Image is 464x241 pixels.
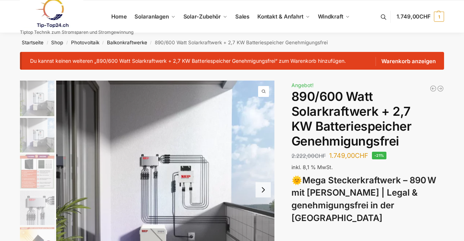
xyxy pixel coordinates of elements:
[315,152,326,159] span: CHF
[437,85,444,92] a: Balkonkraftwerk 890 Watt Solarmodulleistung mit 2kW/h Zendure Speicher
[318,13,343,20] span: Windkraft
[235,13,250,20] span: Sales
[30,57,436,65] li: Du kannst keinen weiteren „890/600 Watt Solarkraftwerk + 2,7 KW Batteriespeicher Genehmigungsfrei...
[291,175,436,223] strong: Mega Steckerkraftwerk – 890 W mit [PERSON_NAME] | Legal & genehmigungsfrei in der [GEOGRAPHIC_DATA]
[71,40,99,45] a: Photovoltaik
[355,152,368,159] span: CHF
[134,13,169,20] span: Solaranlagen
[315,0,353,33] a: Windkraft
[291,164,333,170] span: inkl. 8,1 % MwSt.
[397,13,431,20] span: 1.749,00
[20,154,54,189] img: Bificial im Vergleich zu billig Modulen
[376,57,436,66] a: Warenkorb anzeigen
[132,0,178,33] a: Solaranlagen
[63,40,71,46] span: /
[20,81,54,116] img: Balkonkraftwerk mit 2,7kw Speicher
[7,33,457,52] nav: Breadcrumb
[257,13,303,20] span: Kontakt & Anfahrt
[397,6,444,28] a: 1.749,00CHF 1
[180,0,230,33] a: Solar-Zubehör
[291,174,444,225] h3: 🌞
[419,13,431,20] span: CHF
[20,30,133,34] p: Tiptop Technik zum Stromsparen und Stromgewinnung
[430,85,437,92] a: Balkonkraftwerk 405/600 Watt erweiterbar
[20,191,54,225] img: BDS1000
[372,152,387,159] span: -21%
[99,40,107,46] span: /
[43,40,51,46] span: /
[183,13,221,20] span: Solar-Zubehör
[329,152,368,159] bdi: 1.749,00
[22,40,43,45] a: Startseite
[291,89,444,148] h1: 890/600 Watt Solarkraftwerk + 2,7 KW Batteriespeicher Genehmigungsfrei
[291,152,326,159] bdi: 2.222,00
[232,0,252,33] a: Sales
[254,0,313,33] a: Kontakt & Anfahrt
[20,118,54,152] img: Balkonkraftwerk mit 2,7kw Speicher
[107,40,147,45] a: Balkonkraftwerke
[434,12,444,22] span: 1
[291,82,314,88] span: Angebot!
[256,182,271,197] button: Next slide
[147,40,155,46] span: /
[51,40,63,45] a: Shop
